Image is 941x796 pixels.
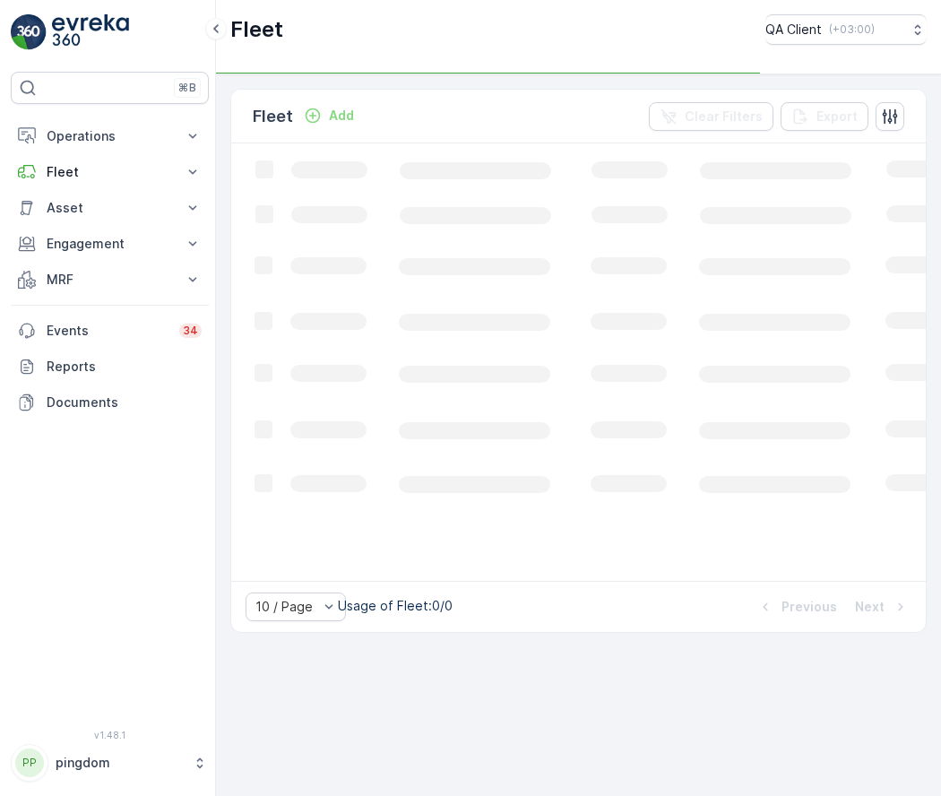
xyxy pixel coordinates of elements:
[297,105,361,126] button: Add
[11,313,209,349] a: Events34
[11,730,209,740] span: v 1.48.1
[47,394,202,411] p: Documents
[11,262,209,298] button: MRF
[47,271,173,289] p: MRF
[52,14,129,50] img: logo_light-DOdMpM7g.png
[178,81,196,95] p: ⌘B
[11,154,209,190] button: Fleet
[11,385,209,420] a: Documents
[781,102,868,131] button: Export
[230,15,283,44] p: Fleet
[781,598,837,616] p: Previous
[56,754,184,772] p: pingdom
[755,596,839,618] button: Previous
[853,596,911,618] button: Next
[765,21,822,39] p: QA Client
[329,107,354,125] p: Add
[765,14,927,45] button: QA Client(+03:00)
[11,14,47,50] img: logo
[47,358,202,376] p: Reports
[183,324,198,338] p: 34
[816,108,858,125] p: Export
[15,748,44,777] div: PP
[855,598,885,616] p: Next
[649,102,773,131] button: Clear Filters
[11,744,209,782] button: PPpingdom
[338,597,453,615] p: Usage of Fleet : 0/0
[685,108,763,125] p: Clear Filters
[829,22,875,37] p: ( +03:00 )
[11,349,209,385] a: Reports
[11,190,209,226] button: Asset
[47,127,173,145] p: Operations
[47,199,173,217] p: Asset
[11,118,209,154] button: Operations
[47,163,173,181] p: Fleet
[253,104,293,129] p: Fleet
[47,322,168,340] p: Events
[47,235,173,253] p: Engagement
[11,226,209,262] button: Engagement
